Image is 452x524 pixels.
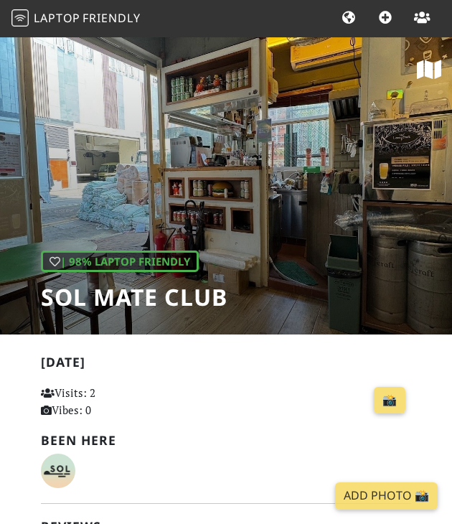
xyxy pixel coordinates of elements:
[41,284,227,311] h1: SOL Mate Club
[41,384,153,418] p: Visits: 2 Vibes: 0
[41,251,199,272] div: | 98% Laptop Friendly
[34,10,80,26] span: Laptop
[11,9,29,27] img: LaptopFriendly
[41,462,75,477] span: Sol Committee
[41,355,411,375] h2: [DATE]
[41,433,411,448] h2: Been here
[374,387,405,414] a: 📸
[335,482,438,510] a: Add Photo 📸
[41,454,75,488] img: 4818-sol.jpg
[83,10,140,26] span: Friendly
[11,6,141,32] a: LaptopFriendly LaptopFriendly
